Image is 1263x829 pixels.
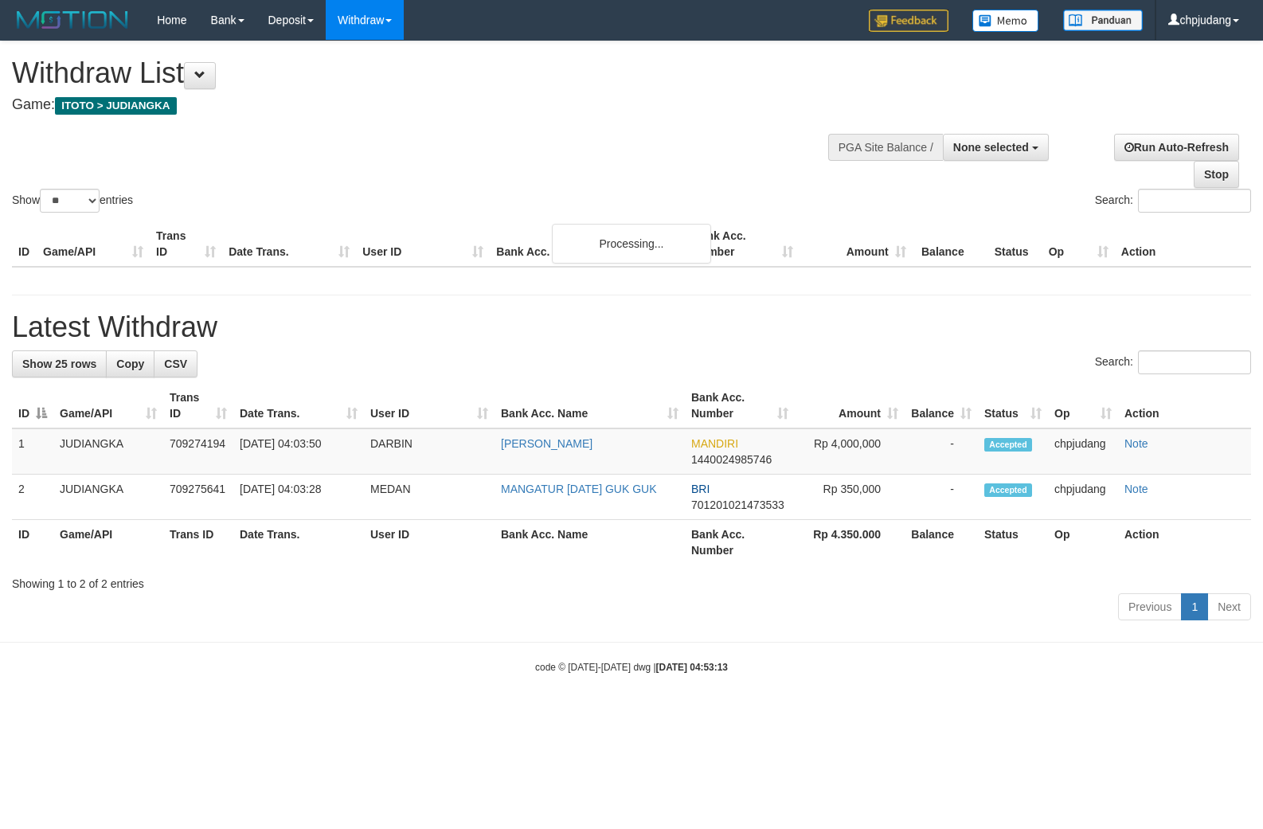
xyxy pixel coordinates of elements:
[691,483,710,495] span: BRI
[233,475,364,520] td: [DATE] 04:03:28
[535,662,728,673] small: code © [DATE]-[DATE] dwg |
[501,437,592,450] a: [PERSON_NAME]
[1118,593,1182,620] a: Previous
[905,428,978,475] td: -
[163,520,233,565] th: Trans ID
[1138,189,1251,213] input: Search:
[686,221,799,267] th: Bank Acc. Number
[163,428,233,475] td: 709274194
[984,483,1032,497] span: Accepted
[1138,350,1251,374] input: Search:
[364,428,495,475] td: DARBIN
[53,428,163,475] td: JUDIANGKA
[12,350,107,377] a: Show 25 rows
[943,134,1049,161] button: None selected
[490,221,686,267] th: Bank Acc. Name
[795,520,905,565] th: Rp 4.350.000
[12,311,1251,343] h1: Latest Withdraw
[12,475,53,520] td: 2
[1115,221,1251,267] th: Action
[55,97,177,115] span: ITOTO > JUDIANGKA
[685,383,795,428] th: Bank Acc. Number: activate to sort column ascending
[1042,221,1115,267] th: Op
[164,358,187,370] span: CSV
[795,383,905,428] th: Amount: activate to sort column ascending
[154,350,197,377] a: CSV
[233,520,364,565] th: Date Trans.
[656,662,728,673] strong: [DATE] 04:53:13
[222,221,356,267] th: Date Trans.
[1118,383,1251,428] th: Action
[1095,350,1251,374] label: Search:
[364,520,495,565] th: User ID
[495,520,685,565] th: Bank Acc. Name
[364,383,495,428] th: User ID: activate to sort column ascending
[1048,520,1118,565] th: Op
[978,520,1048,565] th: Status
[1181,593,1208,620] a: 1
[905,520,978,565] th: Balance
[685,520,795,565] th: Bank Acc. Number
[1063,10,1143,31] img: panduan.png
[53,520,163,565] th: Game/API
[116,358,144,370] span: Copy
[905,383,978,428] th: Balance: activate to sort column ascending
[869,10,948,32] img: Feedback.jpg
[552,224,711,264] div: Processing...
[795,475,905,520] td: Rp 350,000
[40,189,100,213] select: Showentries
[1207,593,1251,620] a: Next
[12,189,133,213] label: Show entries
[53,383,163,428] th: Game/API: activate to sort column ascending
[795,428,905,475] td: Rp 4,000,000
[1124,483,1148,495] a: Note
[1194,161,1239,188] a: Stop
[1048,428,1118,475] td: chpjudang
[972,10,1039,32] img: Button%20Memo.svg
[913,221,988,267] th: Balance
[691,499,784,511] span: Copy 701201021473533 to clipboard
[1048,383,1118,428] th: Op: activate to sort column ascending
[106,350,154,377] a: Copy
[53,475,163,520] td: JUDIANGKA
[691,453,772,466] span: Copy 1440024985746 to clipboard
[501,483,657,495] a: MANGATUR [DATE] GUK GUK
[12,97,826,113] h4: Game:
[953,141,1029,154] span: None selected
[356,221,490,267] th: User ID
[12,8,133,32] img: MOTION_logo.png
[12,520,53,565] th: ID
[495,383,685,428] th: Bank Acc. Name: activate to sort column ascending
[37,221,150,267] th: Game/API
[828,134,943,161] div: PGA Site Balance /
[12,569,1251,592] div: Showing 1 to 2 of 2 entries
[984,438,1032,452] span: Accepted
[800,221,913,267] th: Amount
[163,475,233,520] td: 709275641
[12,221,37,267] th: ID
[978,383,1048,428] th: Status: activate to sort column ascending
[22,358,96,370] span: Show 25 rows
[12,428,53,475] td: 1
[233,428,364,475] td: [DATE] 04:03:50
[1124,437,1148,450] a: Note
[1095,189,1251,213] label: Search:
[1114,134,1239,161] a: Run Auto-Refresh
[163,383,233,428] th: Trans ID: activate to sort column ascending
[1048,475,1118,520] td: chpjudang
[364,475,495,520] td: MEDAN
[150,221,222,267] th: Trans ID
[691,437,738,450] span: MANDIRI
[12,383,53,428] th: ID: activate to sort column descending
[988,221,1042,267] th: Status
[1118,520,1251,565] th: Action
[12,57,826,89] h1: Withdraw List
[905,475,978,520] td: -
[233,383,364,428] th: Date Trans.: activate to sort column ascending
